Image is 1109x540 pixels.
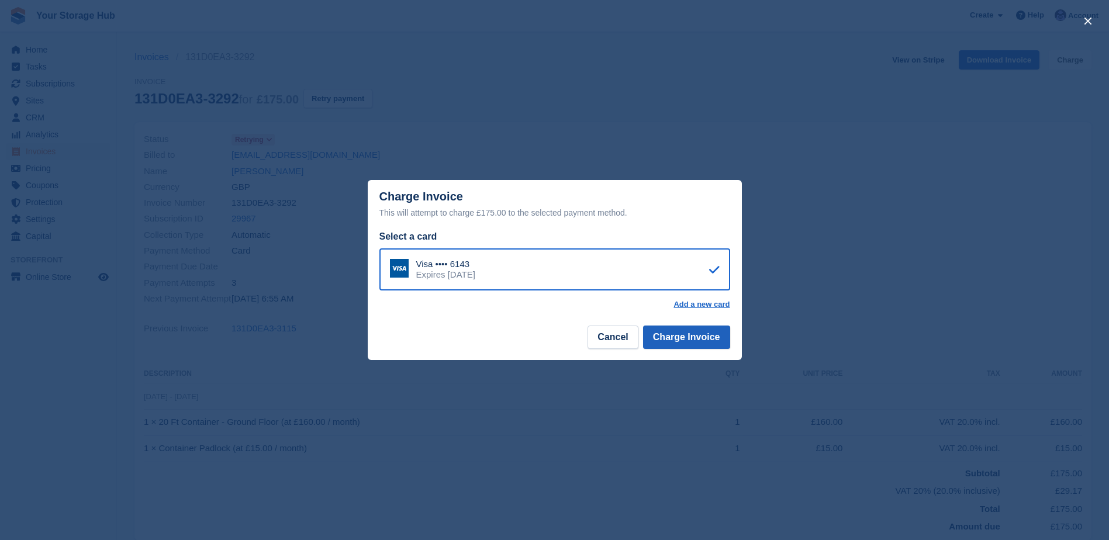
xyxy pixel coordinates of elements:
div: Expires [DATE] [416,269,475,280]
div: Visa •••• 6143 [416,259,475,269]
div: Charge Invoice [379,190,730,220]
button: Cancel [588,326,638,349]
div: Select a card [379,230,730,244]
button: Charge Invoice [643,326,730,349]
a: Add a new card [673,300,730,309]
button: close [1079,12,1097,30]
div: This will attempt to charge £175.00 to the selected payment method. [379,206,730,220]
img: Visa Logo [390,259,409,278]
